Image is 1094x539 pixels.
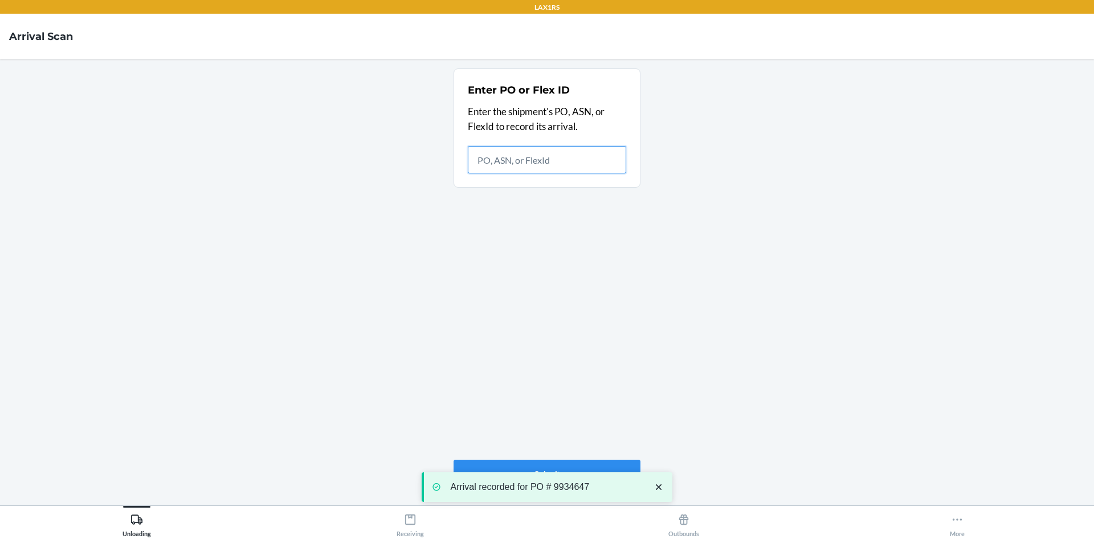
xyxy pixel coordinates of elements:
[820,506,1094,537] button: More
[123,509,151,537] div: Unloading
[468,104,626,133] p: Enter the shipment's PO, ASN, or FlexId to record its arrival.
[273,506,547,537] button: Receiving
[668,509,699,537] div: Outbounds
[450,481,642,493] p: Arrival recorded for PO # 9934647
[468,146,626,173] input: PO, ASN, or FlexId
[468,83,570,98] h2: Enter PO or Flex ID
[534,2,560,13] p: LAX1RS
[397,509,424,537] div: Receiving
[950,509,965,537] div: More
[653,481,664,493] svg: close toast
[9,29,73,44] h4: Arrival Scan
[547,506,820,537] button: Outbounds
